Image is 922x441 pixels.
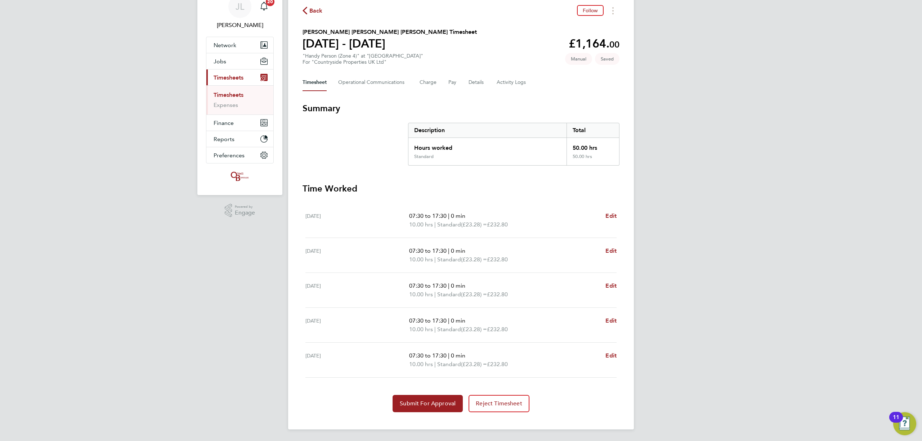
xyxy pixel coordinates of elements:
span: £232.80 [487,221,508,228]
span: 07:30 to 17:30 [409,247,447,254]
span: Powered by [235,204,255,210]
span: | [448,352,449,359]
span: 0 min [451,212,465,219]
span: £232.80 [487,361,508,368]
span: | [448,282,449,289]
span: £232.80 [487,256,508,263]
span: 0 min [451,282,465,289]
span: (£23.28) = [461,291,487,298]
span: 10.00 hrs [409,221,433,228]
div: "Handy Person (Zone 4)" at "[GEOGRAPHIC_DATA]" [303,53,423,65]
span: £232.80 [487,326,508,333]
div: 11 [893,417,899,427]
div: [DATE] [305,351,409,369]
span: Follow [583,7,598,14]
span: | [448,212,449,219]
span: 07:30 to 17:30 [409,317,447,324]
span: Standard [437,360,461,369]
section: Timesheet [303,103,619,412]
h1: [DATE] - [DATE] [303,36,477,51]
a: Edit [605,212,617,220]
span: JL [236,2,244,11]
span: (£23.28) = [461,221,487,228]
button: Open Resource Center, 11 new notifications [893,412,916,435]
span: 10.00 hrs [409,291,433,298]
span: Back [309,6,323,15]
span: 07:30 to 17:30 [409,212,447,219]
span: Edit [605,212,617,219]
span: Finance [214,120,234,126]
div: Hours worked [408,138,567,154]
span: Timesheets [214,74,243,81]
div: 50.00 hrs [567,138,619,154]
span: Network [214,42,236,49]
span: | [434,361,436,368]
div: [DATE] [305,247,409,264]
h3: Summary [303,103,619,114]
a: Powered byEngage [225,204,255,217]
span: 0 min [451,352,465,359]
h2: [PERSON_NAME] [PERSON_NAME] [PERSON_NAME] Timesheet [303,28,477,36]
span: Reject Timesheet [476,400,522,407]
div: Total [567,123,619,138]
button: Submit For Approval [393,395,463,412]
span: | [448,247,449,254]
button: Follow [577,5,604,16]
button: Network [206,37,273,53]
span: Standard [437,290,461,299]
span: Reports [214,136,234,143]
a: Timesheets [214,91,243,98]
span: Engage [235,210,255,216]
a: Expenses [214,102,238,108]
button: Reports [206,131,273,147]
span: £232.80 [487,291,508,298]
span: Edit [605,282,617,289]
button: Pay [448,74,457,91]
span: 00 [609,39,619,50]
div: For "Countryside Properties UK Ltd" [303,59,423,65]
a: Edit [605,247,617,255]
span: | [434,221,436,228]
a: Edit [605,316,617,325]
span: | [434,326,436,333]
span: 0 min [451,247,465,254]
button: Details [469,74,485,91]
span: 10.00 hrs [409,326,433,333]
a: Edit [605,282,617,290]
a: Go to home page [206,171,274,182]
img: oneillandbrennan-logo-retina.png [229,171,250,182]
button: Timesheets Menu [607,5,619,16]
span: 07:30 to 17:30 [409,352,447,359]
span: Jordan Lee [206,21,274,30]
span: 10.00 hrs [409,361,433,368]
button: Activity Logs [497,74,527,91]
span: (£23.28) = [461,326,487,333]
button: Jobs [206,53,273,69]
span: Edit [605,317,617,324]
span: Standard [437,255,461,264]
span: 10.00 hrs [409,256,433,263]
button: Preferences [206,147,273,163]
div: Timesheets [206,85,273,114]
button: Timesheets [206,69,273,85]
div: 50.00 hrs [567,154,619,165]
span: | [434,291,436,298]
span: Submit For Approval [400,400,456,407]
div: Standard [414,154,434,159]
span: This timesheet was manually created. [565,53,592,65]
span: | [434,256,436,263]
span: | [448,317,449,324]
span: Jobs [214,58,226,65]
span: This timesheet is Saved. [595,53,619,65]
span: Standard [437,325,461,334]
div: Summary [408,123,619,166]
button: Finance [206,115,273,131]
span: 07:30 to 17:30 [409,282,447,289]
span: Standard [437,220,461,229]
span: Edit [605,247,617,254]
h3: Time Worked [303,183,619,194]
button: Back [303,6,323,15]
button: Timesheet [303,74,327,91]
span: Edit [605,352,617,359]
a: Edit [605,351,617,360]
